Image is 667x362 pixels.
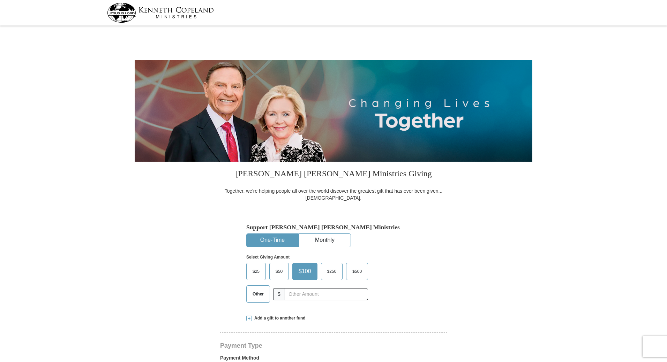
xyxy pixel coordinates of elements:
[246,255,290,260] strong: Select Giving Amount
[285,288,368,300] input: Other Amount
[220,343,447,348] h4: Payment Type
[272,266,286,277] span: $50
[249,266,263,277] span: $25
[220,187,447,201] div: Together, we're helping people all over the world discover the greatest gift that has ever been g...
[252,315,306,321] span: Add a gift to another fund
[299,234,351,247] button: Monthly
[295,266,315,277] span: $100
[220,162,447,187] h3: [PERSON_NAME] [PERSON_NAME] Ministries Giving
[247,234,298,247] button: One-Time
[349,266,365,277] span: $500
[246,224,421,231] h5: Support [PERSON_NAME] [PERSON_NAME] Ministries
[249,289,267,299] span: Other
[107,3,214,23] img: kcm-header-logo.svg
[273,288,285,300] span: $
[324,266,340,277] span: $250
